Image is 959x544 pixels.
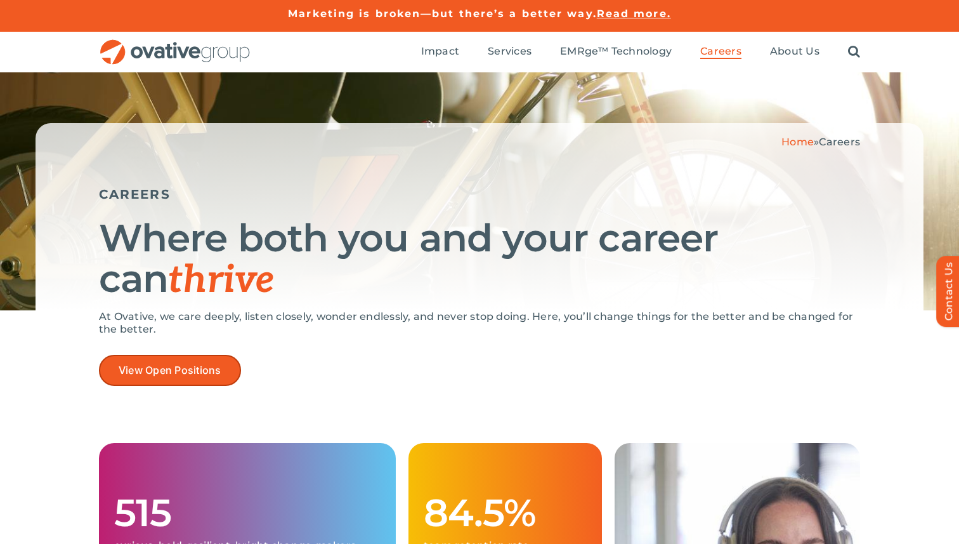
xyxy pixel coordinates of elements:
[168,258,274,303] span: thrive
[560,45,672,58] span: EMRge™ Technology
[819,136,860,148] span: Careers
[700,45,741,59] a: Careers
[119,364,221,376] span: View Open Positions
[597,8,671,20] a: Read more.
[114,493,381,533] h1: 515
[781,136,860,148] span: »
[770,45,819,58] span: About Us
[421,45,459,59] a: Impact
[99,187,860,202] h5: CAREERS
[421,32,860,72] nav: Menu
[99,355,241,386] a: View Open Positions
[99,218,860,301] h1: Where both you and your career can
[781,136,814,148] a: Home
[770,45,819,59] a: About Us
[288,8,597,20] a: Marketing is broken—but there’s a better way.
[421,45,459,58] span: Impact
[488,45,532,58] span: Services
[424,493,587,533] h1: 84.5%
[99,310,860,336] p: At Ovative, we care deeply, listen closely, wonder endlessly, and never stop doing. Here, you’ll ...
[848,45,860,59] a: Search
[99,38,251,50] a: OG_Full_horizontal_RGB
[700,45,741,58] span: Careers
[488,45,532,59] a: Services
[560,45,672,59] a: EMRge™ Technology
